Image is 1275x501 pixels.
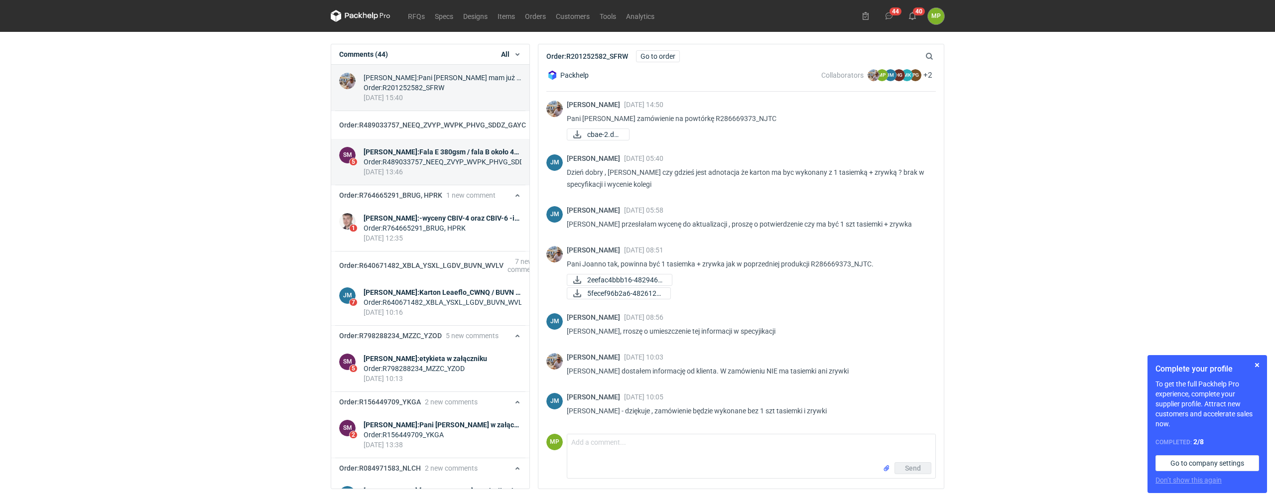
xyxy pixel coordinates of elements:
img: Michał Palasek [546,246,563,262]
p: [PERSON_NAME] dostałem informację od klienta. W zamówieniu NIE ma tasiemki ani zrywki [567,365,928,377]
span: [DATE] 05:40 [624,154,663,162]
div: [DATE] 13:38 [364,440,521,450]
div: [DATE] 12:35 [364,233,521,243]
div: [DATE] 10:16 [364,307,521,317]
a: Tools [595,10,621,22]
div: Joanna Myślak [546,393,563,409]
span: [DATE] 14:50 [624,101,663,109]
figcaption: SM [339,420,356,436]
p: [PERSON_NAME], rroszę o umieszczenie tej informacji w specyjikacji [567,325,928,337]
svg: Packhelp Pro [331,10,390,22]
div: Sebastian Markut [339,354,356,370]
figcaption: JM [546,206,563,223]
span: [DATE] 08:51 [624,246,663,254]
span: [PERSON_NAME] [567,154,624,162]
strong: 2 / 8 [1193,438,1204,446]
div: [DATE] 15:40 [364,93,521,103]
span: 7 new comments [508,257,540,273]
figcaption: HG [893,69,905,81]
div: Order : R640671482_XBLA_YSXL_LGDV_BUVN_WVLV [364,297,521,307]
span: Send [905,465,921,472]
span: Order : R640671482_XBLA_YSXL_LGDV_BUVN_WVLV [339,261,504,269]
img: Packhelp [546,69,558,81]
figcaption: JM [546,393,563,409]
h2: Order : R201252582_SFRW [546,51,628,61]
figcaption: JM [339,287,356,304]
button: MP [928,8,944,24]
figcaption: SM [339,354,356,370]
a: Michał Palasek[PERSON_NAME]:Pani [PERSON_NAME] mam już poprawiony plik produkcyjny. Proszę zamkną... [331,65,529,111]
a: RFQs [403,10,430,22]
a: Specs [430,10,458,22]
span: Order : R084971583_NLCH [339,464,421,472]
span: 2eefac4bbb16-4829460... [587,274,664,285]
a: Customers [551,10,595,22]
h1: Comments (44) [339,49,388,59]
div: Order : R156449709_YKGA [364,430,521,440]
h1: Complete your profile [1155,363,1259,375]
div: [PERSON_NAME] : Fala E 380gsm / fala B około 460gsm [364,147,521,157]
button: +2 [923,71,932,80]
img: Michał Palasek [546,353,563,370]
img: Maciej Sikora [339,213,356,230]
a: Designs [458,10,493,22]
figcaption: MP [876,69,888,81]
div: Order : R764665291_BRUG, HPRK [364,223,521,233]
span: All [501,49,510,59]
a: SM5[PERSON_NAME]:etykieta w załącznikuOrder:R798288234_MZZC_YZOD[DATE] 10:13 [331,346,529,392]
figcaption: JM [885,69,896,81]
div: [PERSON_NAME] : -wyceny CBIV-4 oraz CBIV-6 -indeks BRUG to jest nowy projekt -HPRK ten rozmiar by... [364,213,521,223]
a: 5fecef96b2a6-4826122... [567,287,671,299]
div: [DATE] 13:46 [364,167,521,177]
div: Order : R489033757_NEEQ_ZVYP_WVPK_PHVG_SDDZ_GAYC [364,157,521,167]
button: Order:R764665291_BRUG, HPRK1 new comment [331,185,529,205]
span: Order : R489033757_NEEQ_ZVYP_WVPK_PHVG_SDDZ_GAYC [339,121,526,129]
div: Sebastian Markut [339,147,356,163]
figcaption: JM [546,154,563,171]
div: Joanna Myślak [546,206,563,223]
img: Michał Palasek [868,69,880,81]
span: [DATE] 10:03 [624,353,663,361]
a: cbae-2.docx [567,128,630,140]
div: [DATE] 10:13 [364,374,487,383]
span: 5fecef96b2a6-4826122... [587,288,662,299]
div: Completed: [1155,437,1259,447]
a: Maciej Sikora1[PERSON_NAME]:-wyceny CBIV-4 oraz CBIV-6 -indeks BRUG to jest nowy projekt -HPRK te... [331,205,529,251]
div: [PERSON_NAME] : [PERSON_NAME], na chwile obecną trzymajmy się ustalonego terminu, jak coś się zmi... [364,486,521,496]
div: [PERSON_NAME] : Pani [PERSON_NAME] mam już poprawiony plik produkcyjny. Proszę zamknąć to zleceni... [364,73,521,83]
span: 1 new comment [446,191,496,199]
div: Sebastian Markut [339,420,356,436]
a: SM2[PERSON_NAME]:Pani [PERSON_NAME] w załącznikuOrder:R156449709_YKGA[DATE] 13:38 [331,412,529,458]
img: Michał Palasek [546,101,563,117]
a: Analytics [621,10,659,22]
div: [PERSON_NAME] : Karton Leaeflo_CWNQ / BUVN - 430x370x125 mm w/z 5 palet / 1200x1000 1800 h / waga... [364,287,521,297]
button: Order:R798288234_MZZC_YZOD5 new comments [331,326,529,346]
button: Skip for now [1251,359,1263,371]
span: 2 new comments [425,464,478,472]
a: Orders [520,10,551,22]
p: Pani Joanno tak, powinna być 1 tasiemka + zrywka jak w poprzedniej produkcji R286669373_NJTC. [567,258,928,270]
span: [DATE] 08:56 [624,313,663,321]
p: [PERSON_NAME] przesłałam wycenę do aktualizacji , proszę o potwierdzenie czy ma być 1 szt tasiemk... [567,218,928,230]
div: Packhelp [546,69,589,81]
button: Order:R084971583_NLCH2 new comments [331,458,529,478]
span: Collaborators [821,71,864,79]
a: Go to company settings [1155,455,1259,471]
button: Order:R156449709_YKGA2 new comments [331,392,529,412]
div: Magdalena Polakowska [546,434,563,450]
button: Order:R640671482_XBLA_YSXL_LGDV_BUVN_WVLV7 new comments [331,251,529,279]
span: [PERSON_NAME] [567,353,624,361]
button: Don’t show this again [1155,475,1222,485]
button: 44 [881,8,897,24]
img: Michał Palasek [339,73,356,89]
span: [PERSON_NAME] [567,246,624,254]
div: Joanna Myślak [546,154,563,171]
a: Go to order [636,50,680,62]
p: Pani [PERSON_NAME] zamówienie na powtórkę R286669373_NJTC [567,113,928,125]
span: [PERSON_NAME] [567,101,624,109]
